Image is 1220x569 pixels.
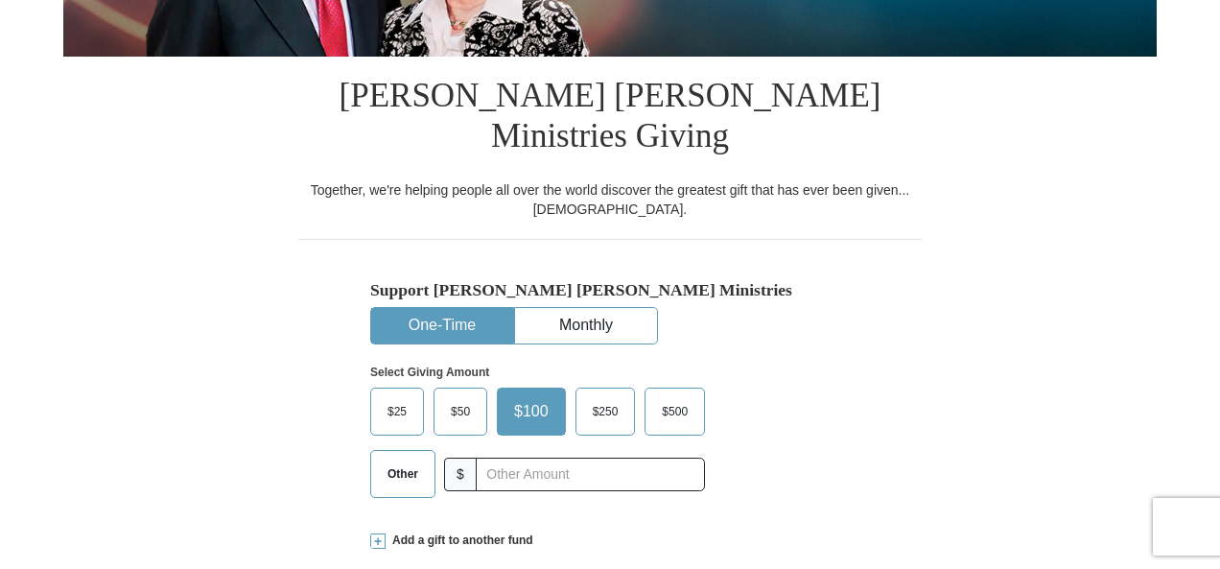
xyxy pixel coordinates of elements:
span: $50 [441,397,480,426]
span: $250 [583,397,628,426]
h1: [PERSON_NAME] [PERSON_NAME] Ministries Giving [298,57,922,180]
span: $25 [378,397,416,426]
span: Other [378,460,428,488]
div: Together, we're helping people all over the world discover the greatest gift that has ever been g... [298,180,922,219]
button: One-Time [371,308,513,344]
h5: Support [PERSON_NAME] [PERSON_NAME] Ministries [370,280,850,300]
span: Add a gift to another fund [386,533,533,549]
input: Other Amount [476,458,705,491]
span: $500 [652,397,697,426]
span: $ [444,458,477,491]
strong: Select Giving Amount [370,366,489,379]
span: $100 [504,397,558,426]
button: Monthly [515,308,657,344]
